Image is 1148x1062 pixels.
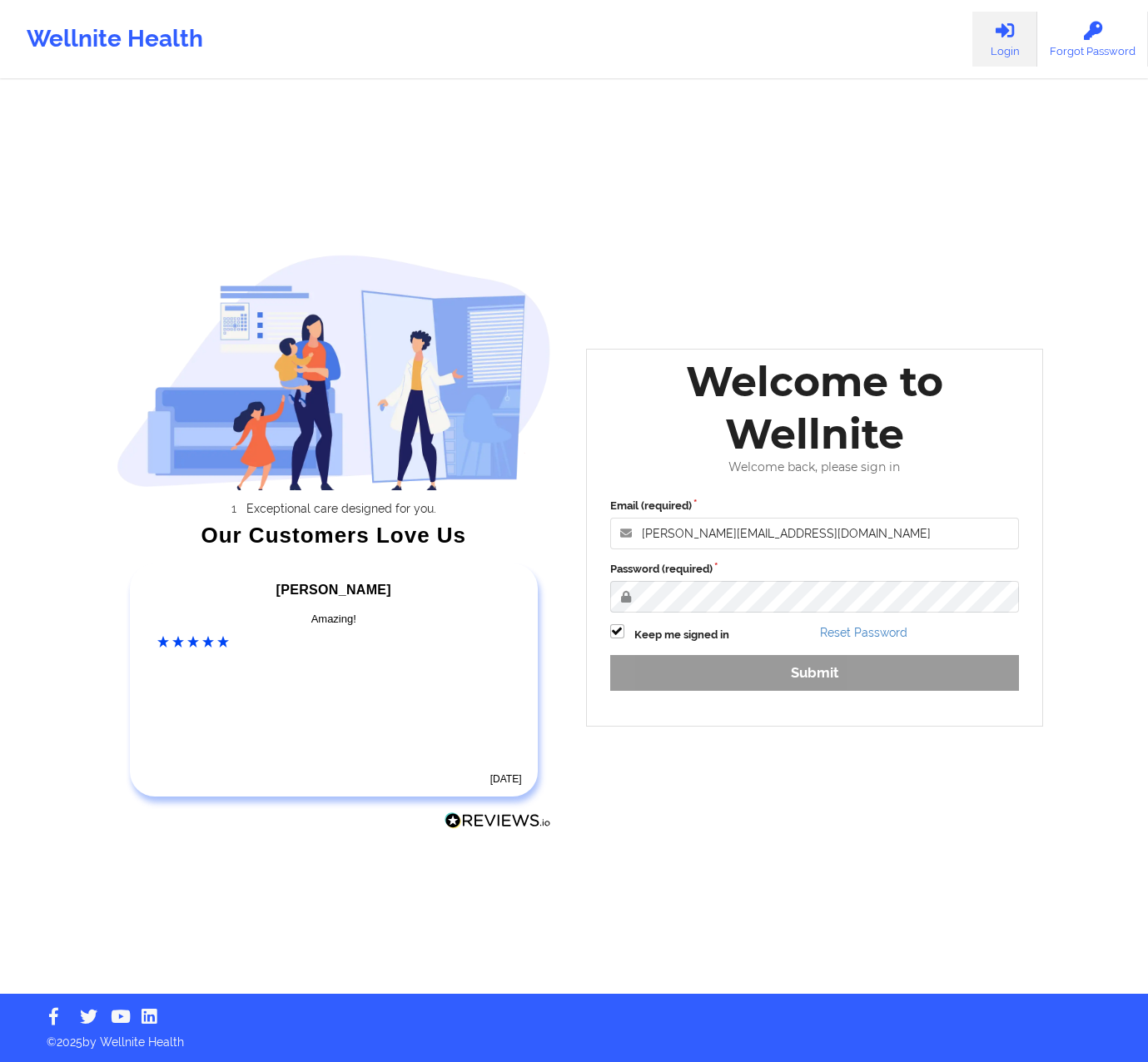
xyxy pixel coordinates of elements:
time: [DATE] [490,773,522,785]
div: Welcome back, please sign in [599,460,1031,474]
div: Amazing! [157,611,510,628]
a: Reset Password [820,626,907,639]
a: Login [972,12,1037,67]
a: Reviews.io Logo [445,812,551,834]
div: Welcome to Wellnite [599,355,1031,460]
label: Keep me signed in [634,627,729,643]
label: Email (required) [610,498,1020,514]
span: [PERSON_NAME] [276,583,391,597]
p: © 2025 by Wellnite Health [35,1022,1113,1050]
li: Exceptional care designed for you. [132,502,551,515]
div: Our Customers Love Us [117,527,551,543]
label: Password (required) [610,561,1020,578]
img: Reviews.io Logo [445,812,551,830]
img: wellnite-auth-hero_200.c722682e.png [117,254,551,489]
a: Forgot Password [1037,12,1148,67]
input: Email address [610,518,1020,549]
